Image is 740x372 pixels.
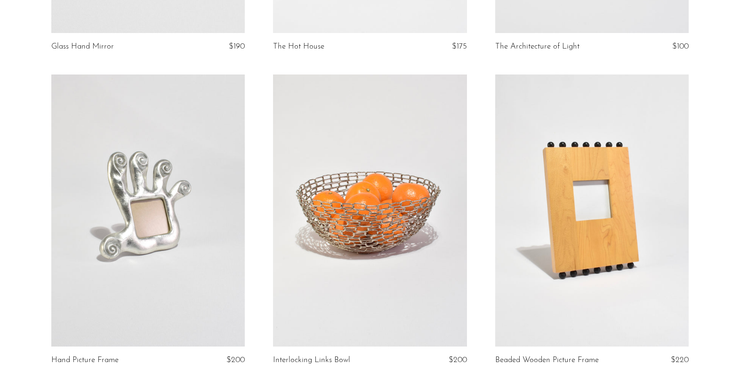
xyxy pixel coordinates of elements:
span: $100 [672,42,689,50]
span: $200 [226,356,245,364]
a: The Hot House [273,42,324,51]
a: The Architecture of Light [495,42,579,51]
span: $190 [229,42,245,50]
a: Glass Hand Mirror [51,42,114,51]
span: $220 [671,356,689,364]
a: Beaded Wooden Picture Frame [495,356,599,364]
span: $175 [452,42,467,50]
a: Hand Picture Frame [51,356,119,364]
a: Interlocking Links Bowl [273,356,350,364]
span: $200 [449,356,467,364]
